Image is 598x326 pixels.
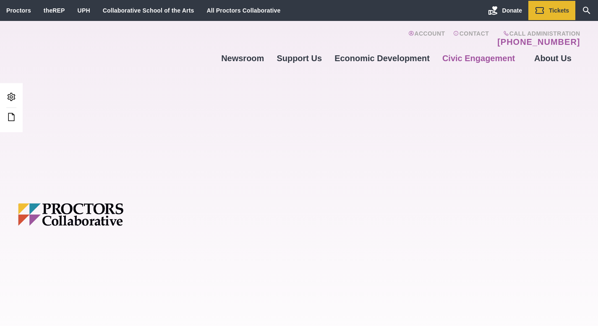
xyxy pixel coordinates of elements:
[502,7,522,14] span: Donate
[6,7,31,14] a: Proctors
[521,47,584,70] a: About Us
[103,7,194,14] a: Collaborative School of the Arts
[495,30,580,37] span: Call Administration
[78,7,90,14] a: UPH
[44,7,65,14] a: theREP
[18,203,188,226] img: Proctors logo
[549,7,569,14] span: Tickets
[436,47,521,70] a: Civic Engagement
[575,1,598,20] a: Search
[453,30,489,47] a: Contact
[4,90,18,105] a: Admin Area
[215,47,270,70] a: Newsroom
[270,47,328,70] a: Support Us
[408,30,445,47] a: Account
[482,1,528,20] a: Donate
[497,37,580,47] a: [PHONE_NUMBER]
[328,47,436,70] a: Economic Development
[4,110,18,125] a: Edit this Post/Page
[528,1,575,20] a: Tickets
[206,7,280,14] a: All Proctors Collaborative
